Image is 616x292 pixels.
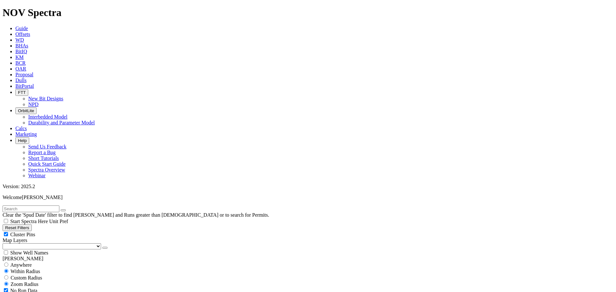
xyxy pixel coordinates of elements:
span: Map Layers [3,238,27,243]
span: Custom Radius [11,275,42,280]
span: Help [18,138,27,143]
span: [PERSON_NAME] [22,195,63,200]
div: Version: 2025.2 [3,184,613,189]
span: OrbitLite [18,108,34,113]
input: Search [3,205,59,212]
button: Reset Filters [3,224,32,231]
a: Marketing [15,131,37,137]
input: Start Spectra Here [4,219,8,223]
a: Offsets [15,31,30,37]
a: Interbedded Model [28,114,67,120]
a: BCR [15,60,26,66]
span: Anywhere [10,262,32,268]
a: KM [15,54,24,60]
a: Report a Bug [28,150,56,155]
a: New Bit Designs [28,96,63,101]
a: Short Tutorials [28,155,59,161]
span: Cluster Pins [10,232,35,237]
a: OAR [15,66,26,71]
a: Spectra Overview [28,167,65,172]
span: Clear the 'Spud Date' filter to find [PERSON_NAME] and Runs greater than [DEMOGRAPHIC_DATA] or to... [3,212,269,218]
span: Start Spectra Here [10,219,48,224]
a: BitPortal [15,83,34,89]
span: Unit Pref [49,219,68,224]
a: WD [15,37,24,43]
a: Proposal [15,72,33,77]
span: Zoom Radius [11,281,38,287]
a: NPD [28,102,38,107]
span: Show Well Names [10,250,48,255]
a: BitIQ [15,49,27,54]
p: Welcome [3,195,613,200]
span: FTT [18,90,26,95]
a: Guide [15,26,28,31]
a: Dulls [15,78,27,83]
a: Webinar [28,173,46,178]
div: [PERSON_NAME] [3,256,613,262]
button: OrbitLite [15,107,37,114]
button: FTT [15,89,28,96]
a: Quick Start Guide [28,161,65,167]
a: Send Us Feedback [28,144,66,149]
span: Within Radius [11,269,40,274]
a: Calcs [15,126,27,131]
a: BHAs [15,43,28,48]
a: Durability and Parameter Model [28,120,95,125]
button: Help [15,137,29,144]
h1: NOV Spectra [3,7,613,19]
